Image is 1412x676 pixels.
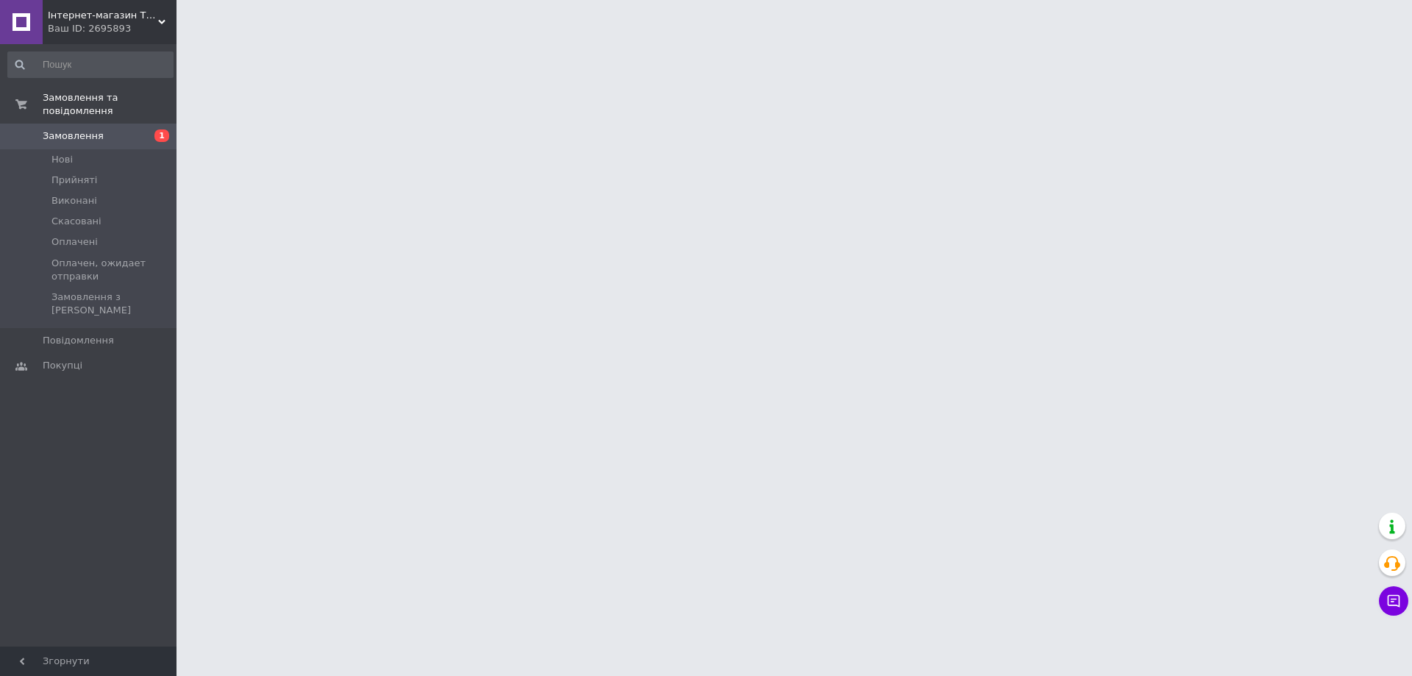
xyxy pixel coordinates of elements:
button: Чат з покупцем [1379,586,1408,616]
span: Оплачен, ожидает отправки [51,257,172,283]
span: Повідомлення [43,334,114,347]
span: Оплачені [51,235,98,249]
span: Покупці [43,359,82,372]
span: 1 [154,129,169,142]
span: Нові [51,153,73,166]
span: Замовлення з [PERSON_NAME] [51,291,172,317]
span: Замовлення та повідомлення [43,91,176,118]
span: Інтернет-магазин TЛTЛ AGRO [48,9,158,22]
span: Прийняті [51,174,97,187]
div: Ваш ID: 2695893 [48,22,176,35]
span: Замовлення [43,129,104,143]
input: Пошук [7,51,174,78]
span: Скасовані [51,215,101,228]
span: Виконані [51,194,97,207]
